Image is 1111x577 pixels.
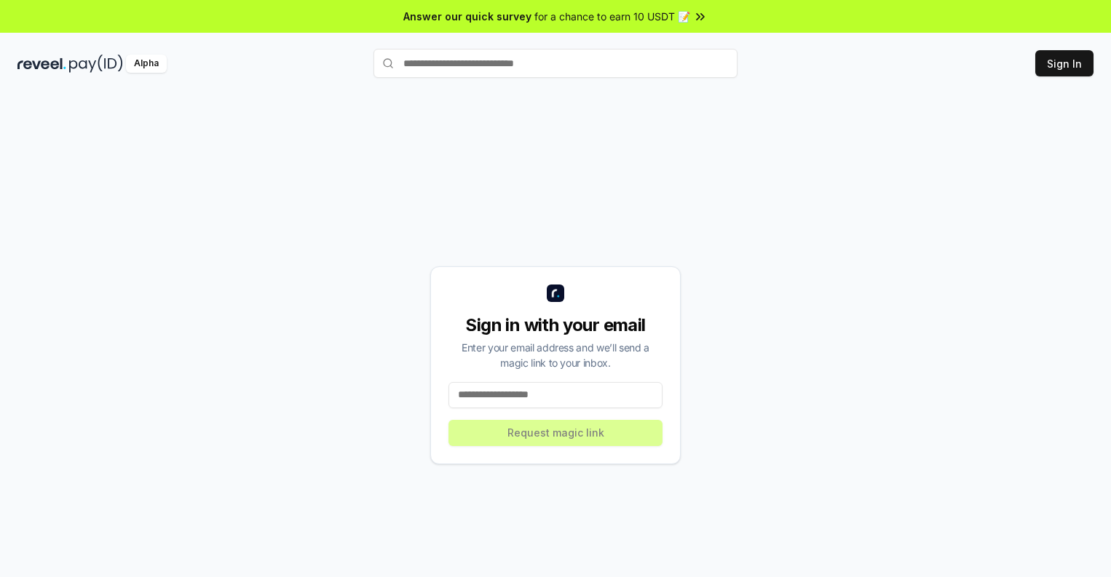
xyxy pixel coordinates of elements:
[547,284,564,302] img: logo_small
[448,340,663,370] div: Enter your email address and we’ll send a magic link to your inbox.
[448,314,663,337] div: Sign in with your email
[17,55,66,73] img: reveel_dark
[403,9,531,24] span: Answer our quick survey
[126,55,167,73] div: Alpha
[69,55,123,73] img: pay_id
[534,9,690,24] span: for a chance to earn 10 USDT 📝
[1035,50,1094,76] button: Sign In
